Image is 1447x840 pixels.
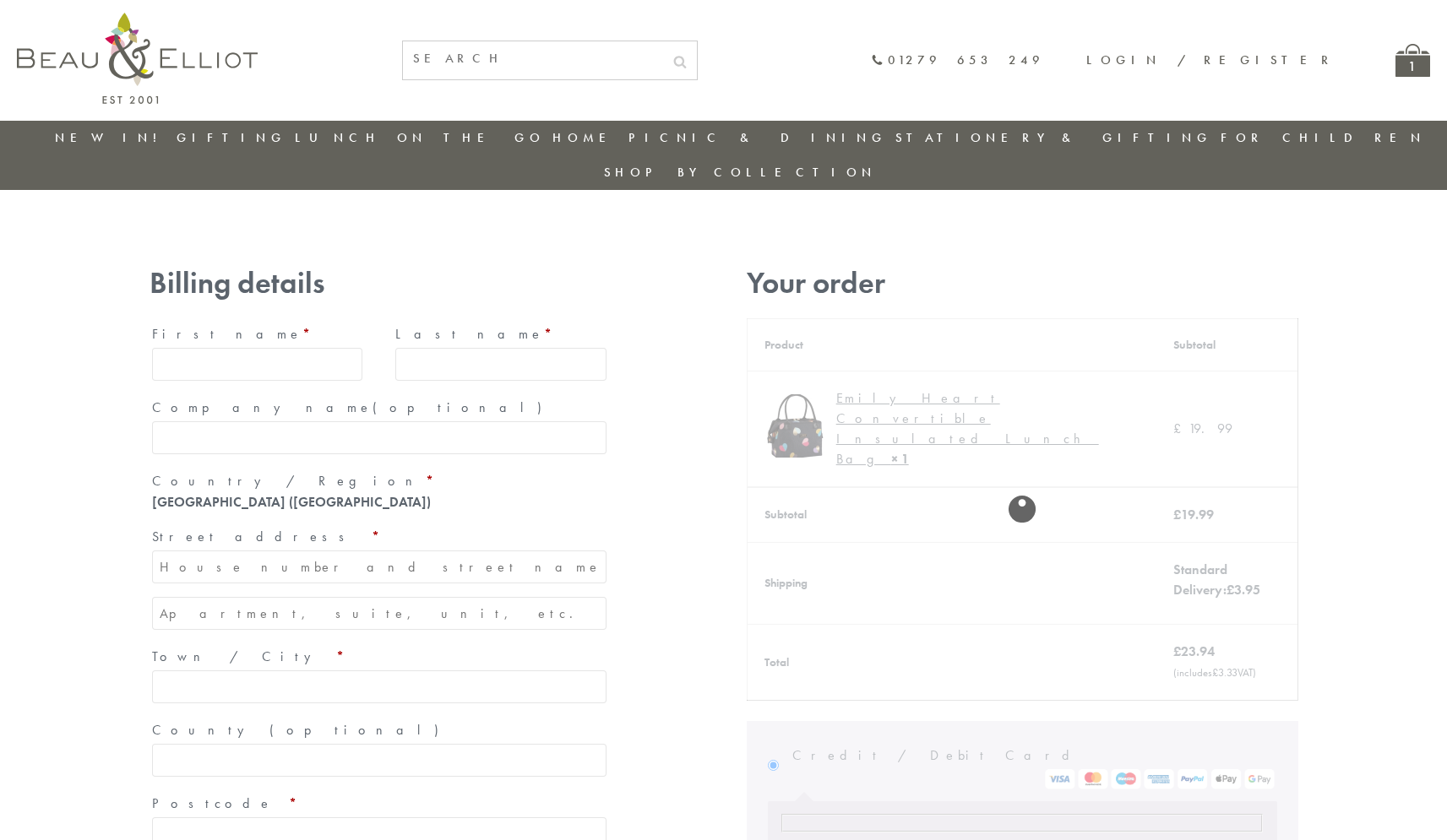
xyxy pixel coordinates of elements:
input: Apartment, suite, unit, etc. (optional) [152,597,607,630]
a: 01279 653 249 [871,53,1044,68]
input: House number and street name [152,550,607,583]
a: 1 [1395,44,1430,77]
label: First name [152,321,363,348]
a: Gifting [177,129,286,146]
label: Town / City [152,643,607,670]
a: New in! [55,129,168,146]
input: SEARCH [403,41,663,76]
label: Company name [152,394,607,421]
span: (optional) [373,398,552,416]
a: Picnic & Dining [628,129,887,146]
h3: Billing details [150,266,609,301]
a: For Children [1221,129,1426,146]
label: Country / Region [152,468,607,495]
a: Stationery & Gifting [895,129,1212,146]
h3: Your order [747,266,1298,301]
a: Login / Register [1086,51,1336,68]
label: Postcode [152,790,607,817]
span: (optional) [269,721,449,739]
a: Home [552,129,620,146]
label: Street address [152,523,607,550]
label: County [152,717,607,744]
a: Shop by collection [604,164,877,181]
a: Lunch On The Go [295,129,545,146]
img: logo [17,13,258,104]
strong: [GEOGRAPHIC_DATA] ([GEOGRAPHIC_DATA]) [152,493,431,511]
label: Last name [395,321,607,348]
